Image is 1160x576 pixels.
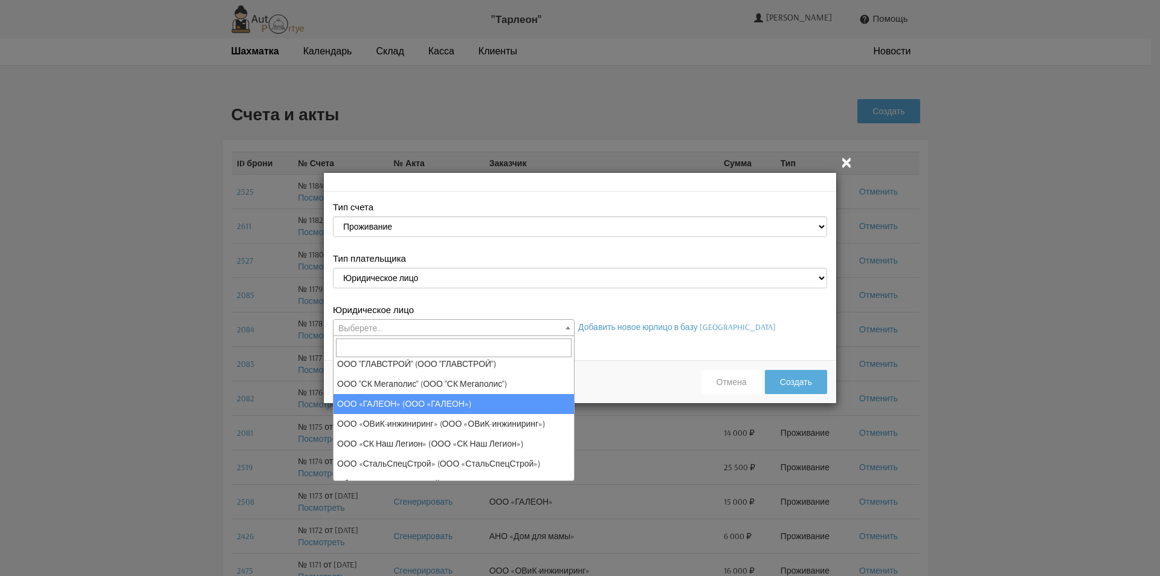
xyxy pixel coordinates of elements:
li: ООО «СК Наш Легион» (ООО «СК Наш Легион») [333,434,574,454]
li: ООО "СК Мегаполис" (ООО "СК Мегаполис") [333,374,574,394]
label: Юридическое лицо [333,303,414,316]
i:  [839,155,854,169]
button: Закрыть [839,154,854,169]
button: Отмена [701,370,762,394]
li: ООО «ОВиК-инжиниринг» (ООО «ОВиК-инжиниринг») [333,414,574,434]
button: Создать [765,370,827,394]
li: ООО «СтальСпецСтрой» (ООО «СтальСпецСтрой») [333,454,574,474]
a: Добавить новое юрлицо в базу [GEOGRAPHIC_DATA] [578,322,776,332]
li: Общество с ограниченной ответственностью "ДРИМВУДСТАЙЛ" (ООО "ДВС" (ООО "ДВС") [333,474,574,506]
label: Тип счета [333,201,373,213]
li: ООО «ГАЛЕОН» (ООО «ГАЛЕОН») [333,394,574,414]
label: Тип плательщика [333,252,406,265]
span: Выберете... [338,323,382,334]
li: ООО "ГЛАВСТРОЙ" (ООО "ГЛАВСТРОЙ") [333,354,574,374]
